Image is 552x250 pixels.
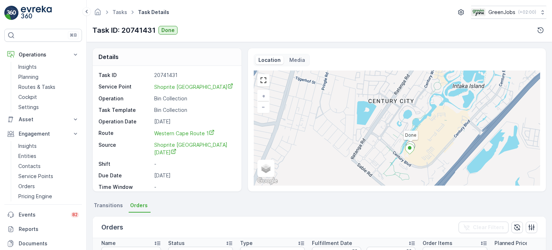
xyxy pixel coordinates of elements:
img: Google [256,176,279,186]
p: Settings [18,104,39,111]
p: Asset [19,116,68,123]
p: Reports [19,226,79,233]
span: − [262,104,265,110]
p: Events [19,211,66,218]
p: Details [98,53,119,61]
img: logo_light-DOdMpM7g.png [21,6,52,20]
p: ⌘B [70,32,77,38]
p: [DATE] [154,118,234,125]
p: Planned Price [494,240,528,247]
button: GreenJobs(+02:00) [471,6,546,19]
a: Shoprite Century City [154,83,234,91]
p: 20741431 [154,72,234,79]
p: Entities [18,153,36,160]
button: Asset [4,112,82,127]
button: Done [158,26,178,35]
a: Western Cape Route 1 [154,129,234,137]
p: Fulfillment Date [312,240,352,247]
p: Routes & Tasks [18,83,55,91]
a: Insights [15,62,82,72]
a: Insights [15,141,82,151]
a: Settings [15,102,82,112]
p: Cockpit [18,94,37,101]
p: 82 [72,212,78,218]
p: Bin Collection [154,95,234,102]
span: Western Cape Route 1 [154,130,215,136]
span: Orders [130,202,148,209]
span: Transitions [94,202,123,209]
a: Layers [258,160,274,176]
a: Shoprite Century City Friday [154,141,234,156]
p: Contacts [18,163,41,170]
p: Task ID [98,72,151,79]
p: Task ID: 20741431 [92,25,156,36]
p: - [154,183,234,191]
p: Orders [18,183,35,190]
img: Green_Jobs_Logo.png [471,8,486,16]
span: Task Details [137,9,171,16]
p: Task Template [98,106,151,114]
p: Order Items [423,240,452,247]
a: Cockpit [15,92,82,102]
span: + [262,93,265,99]
button: Clear Filters [459,222,509,233]
a: Zoom In [258,91,269,101]
p: Pricing Engine [18,193,52,200]
p: Shift [98,160,151,168]
p: Route [98,129,151,137]
p: Orders [101,222,123,232]
p: Service Point [98,83,151,91]
a: Routes & Tasks [15,82,82,92]
p: Operations [19,51,68,58]
p: Location [258,56,281,64]
p: ( +02:00 ) [518,9,536,15]
p: Insights [18,63,37,71]
a: Zoom Out [258,101,269,112]
a: Events82 [4,208,82,222]
button: Engagement [4,127,82,141]
p: Operation [98,95,151,102]
p: Name [101,240,116,247]
p: [DATE] [154,172,234,179]
span: Shoprite [GEOGRAPHIC_DATA] [DATE] [154,142,229,155]
a: Planning [15,72,82,82]
p: Time Window [98,183,151,191]
p: Type [240,240,253,247]
p: - [154,160,234,168]
p: Insights [18,142,37,150]
a: Service Points [15,171,82,181]
p: Status [168,240,185,247]
a: Homepage [94,11,102,17]
a: Open this area in Google Maps (opens a new window) [256,176,279,186]
p: Clear Filters [473,224,504,231]
a: Pricing Engine [15,191,82,201]
p: Service Points [18,173,53,180]
p: Source [98,141,151,156]
p: Due Date [98,172,151,179]
a: Contacts [15,161,82,171]
p: Media [289,56,305,64]
a: Reports [4,222,82,236]
span: Shoprite [GEOGRAPHIC_DATA] [154,84,233,90]
a: Entities [15,151,82,161]
p: Done [161,27,175,34]
p: Operation Date [98,118,151,125]
a: Tasks [112,9,127,15]
a: View Fullscreen [258,75,269,86]
p: Planning [18,73,38,81]
button: Operations [4,47,82,62]
p: Documents [19,240,79,247]
p: GreenJobs [488,9,515,16]
img: logo [4,6,19,20]
p: Engagement [19,130,68,137]
a: Orders [15,181,82,191]
p: Bin Collection [154,106,234,114]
